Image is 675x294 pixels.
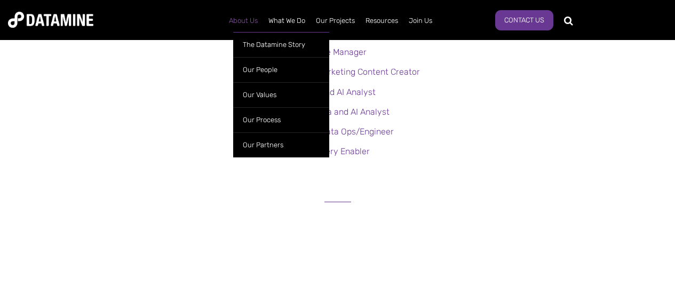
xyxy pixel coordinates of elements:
[311,7,360,35] a: Our Projects
[495,10,553,30] a: Contact Us
[360,7,403,35] a: Resources
[233,32,329,57] a: The Datamine Story
[263,7,311,35] a: What We Do
[233,57,329,82] a: Our People
[8,12,93,28] img: Datamine
[255,67,420,77] a: Copywriter and Marketing Content Creator
[233,132,329,157] a: Our Partners
[286,107,390,117] a: Senior Data and AI Analyst
[233,107,329,132] a: Our Process
[299,87,376,97] a: Data and AI Analyst
[306,146,370,156] a: Delivery Enabler
[309,47,367,57] a: Office Manager
[233,82,329,107] a: Our Values
[224,7,263,35] a: About Us
[282,126,394,137] a: Graduate Data Ops/Engineer
[403,7,438,35] a: Join Us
